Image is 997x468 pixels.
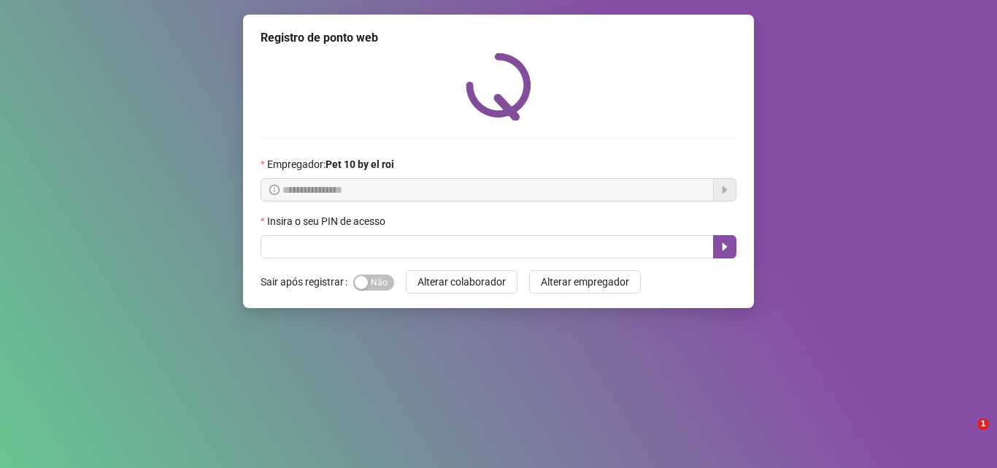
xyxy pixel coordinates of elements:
span: Alterar empregador [541,274,629,290]
span: info-circle [269,185,280,195]
img: QRPoint [466,53,531,120]
span: 1 [977,418,989,430]
label: Sair após registrar [261,270,353,294]
strong: Pet 10 by el roi [326,158,394,170]
iframe: Intercom live chat [947,418,982,453]
span: caret-right [719,241,731,253]
label: Insira o seu PIN de acesso [261,213,395,229]
button: Alterar empregador [529,270,641,294]
span: Empregador : [267,156,394,172]
button: Alterar colaborador [406,270,517,294]
span: Alterar colaborador [417,274,506,290]
div: Registro de ponto web [261,29,736,47]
